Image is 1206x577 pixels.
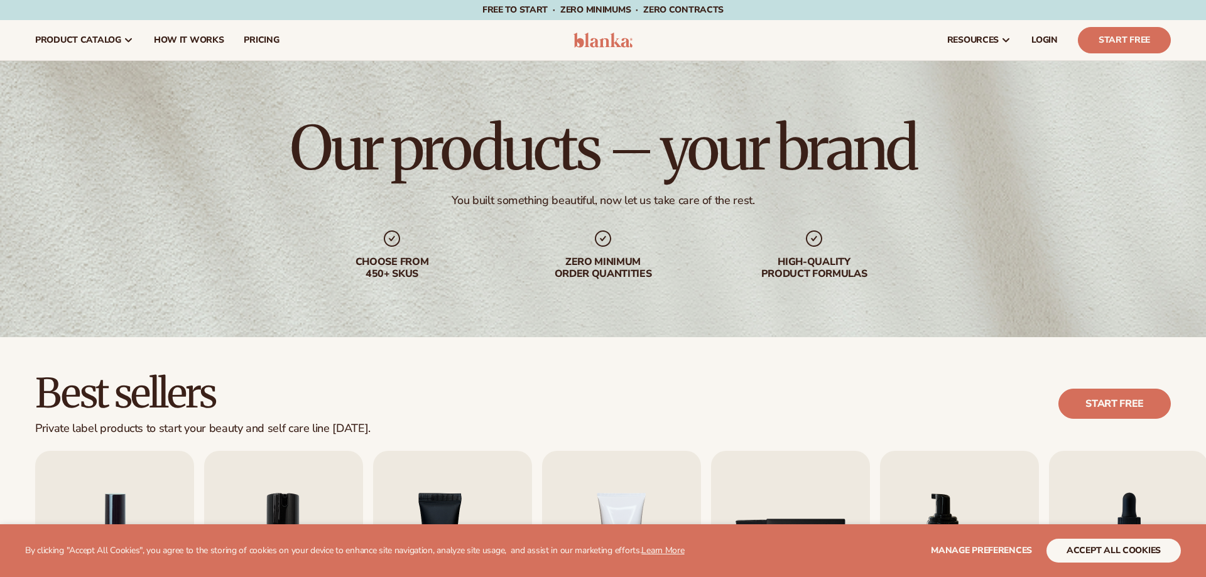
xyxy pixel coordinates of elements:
a: product catalog [25,20,144,60]
span: How It Works [154,35,224,45]
div: You built something beautiful, now let us take care of the rest. [452,193,755,208]
span: LOGIN [1031,35,1058,45]
p: By clicking "Accept All Cookies", you agree to the storing of cookies on your device to enhance s... [25,546,685,556]
span: resources [947,35,999,45]
a: Start free [1058,389,1171,419]
div: High-quality product formulas [734,256,894,280]
a: How It Works [144,20,234,60]
h2: Best sellers [35,372,371,414]
button: accept all cookies [1046,539,1181,563]
div: Zero minimum order quantities [523,256,683,280]
button: Manage preferences [931,539,1032,563]
div: Choose from 450+ Skus [312,256,472,280]
a: resources [937,20,1021,60]
span: product catalog [35,35,121,45]
a: LOGIN [1021,20,1068,60]
span: pricing [244,35,279,45]
img: logo [573,33,633,48]
div: Private label products to start your beauty and self care line [DATE]. [35,422,371,436]
span: Manage preferences [931,544,1032,556]
a: Start Free [1078,27,1171,53]
a: Learn More [641,544,684,556]
a: pricing [234,20,289,60]
span: Free to start · ZERO minimums · ZERO contracts [482,4,724,16]
h1: Our products – your brand [290,118,916,178]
